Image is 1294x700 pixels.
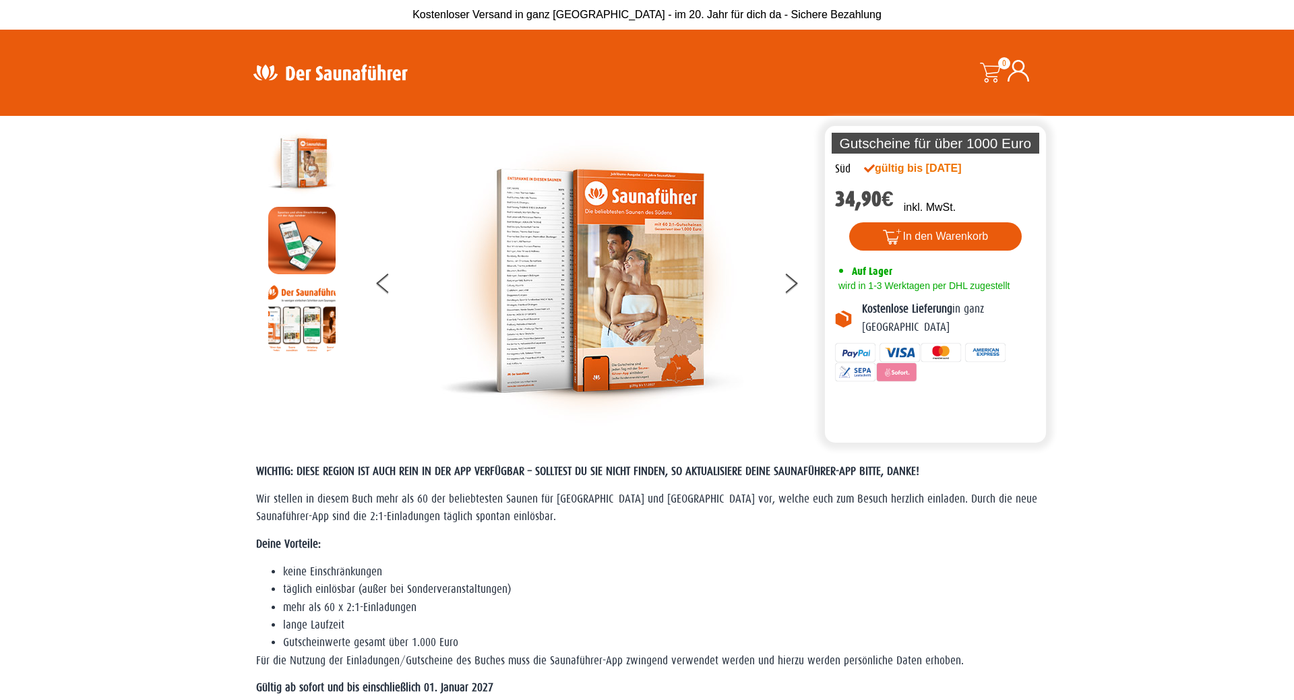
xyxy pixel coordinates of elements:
img: der-saunafuehrer-2025-sued [268,129,336,197]
span: WICHTIG: DIESE REGION IST AUCH REIN IN DER APP VERFÜGBAR – SOLLTEST DU SIE NICHT FINDEN, SO AKTUA... [256,465,919,478]
span: Wir stellen in diesem Buch mehr als 60 der beliebtesten Saunen für [GEOGRAPHIC_DATA] und [GEOGRAP... [256,492,1037,523]
b: Kostenlose Lieferung [862,303,952,315]
li: keine Einschränkungen [283,563,1038,581]
div: gültig bis [DATE] [864,160,991,177]
img: Anleitung7tn [268,284,336,352]
span: Auf Lager [852,265,892,278]
p: in ganz [GEOGRAPHIC_DATA] [862,300,1036,336]
button: In den Warenkorb [849,222,1022,251]
li: mehr als 60 x 2:1-Einladungen [283,599,1038,616]
p: Für die Nutzung der Einladungen/Gutscheine des Buches muss die Saunaführer-App zwingend verwendet... [256,652,1038,670]
li: lange Laufzeit [283,616,1038,634]
li: Gutscheinwerte gesamt über 1.000 Euro [283,634,1038,651]
strong: Gültig ab sofort und bis einschließlich 01. Januar 2027 [256,681,493,694]
img: der-saunafuehrer-2025-sued [440,129,743,433]
span: Kostenloser Versand in ganz [GEOGRAPHIC_DATA] - im 20. Jahr für dich da - Sichere Bezahlung [412,9,882,20]
img: MOCKUP-iPhone_regional [268,207,336,274]
strong: Deine Vorteile: [256,538,321,550]
div: Süd [835,160,851,178]
li: täglich einlösbar (außer bei Sonderveranstaltungen) [283,581,1038,598]
bdi: 34,90 [835,187,894,212]
span: € [882,187,894,212]
span: wird in 1-3 Werktagen per DHL zugestellt [835,280,1010,291]
span: 0 [998,57,1010,69]
p: inkl. MwSt. [904,199,956,216]
p: Gutscheine für über 1000 Euro [832,133,1039,154]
